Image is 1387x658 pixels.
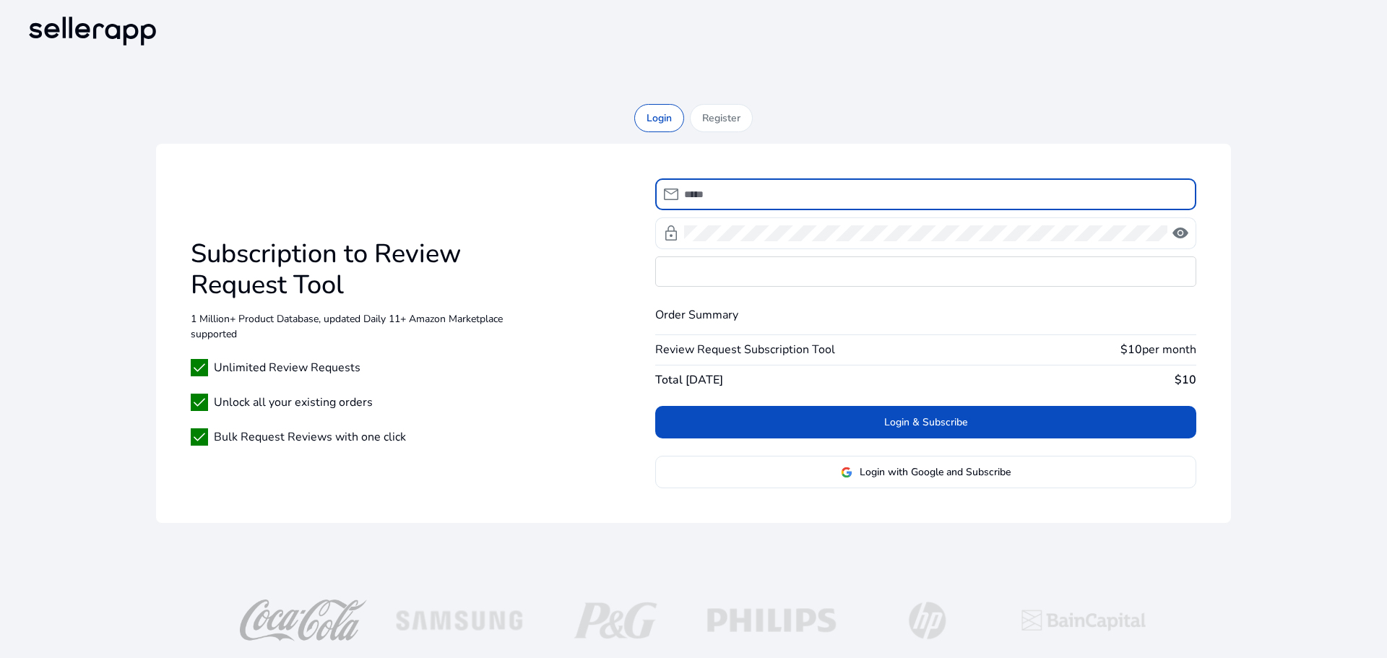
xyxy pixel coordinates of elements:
span: Unlock all your existing orders [214,394,373,411]
span: per month [1142,342,1196,358]
p: Register [702,111,740,126]
p: Login [647,111,672,126]
span: check [191,394,208,411]
span: lock [662,225,680,242]
img: philips-logo-white.png [702,599,841,641]
button: Login & Subscribe [655,406,1196,438]
h1: Subscription to Review Request Tool [191,238,551,300]
button: Login with Google and Subscribe [655,456,1196,488]
span: Total [DATE] [655,371,723,389]
img: coca-cola-logo.png [234,599,373,641]
span: check [191,359,208,376]
img: baincapitalTopLogo.png [1014,599,1153,641]
p: 1 Million+ Product Database, updated Daily 11+ Amazon Marketplace supported [191,311,551,342]
span: Unlimited Review Requests [214,359,360,376]
b: $10 [1120,342,1142,358]
span: mail [662,186,680,203]
iframe: Secure card payment input frame [656,257,1196,286]
img: hp-logo-white.png [858,599,997,641]
img: Samsung-logo-white.png [390,599,529,641]
img: google-logo.svg [841,467,852,478]
span: Bulk Request Reviews with one click [214,428,406,446]
span: Login with Google and Subscribe [860,464,1011,480]
h4: Order Summary [655,308,1196,322]
img: p-g-logo-white.png [546,599,685,641]
span: visibility [1172,225,1189,242]
span: check [191,428,208,446]
b: $10 [1175,372,1196,388]
img: sellerapp-logo [23,12,162,51]
span: Review Request Subscription Tool [655,341,835,358]
span: Login & Subscribe [884,415,967,430]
